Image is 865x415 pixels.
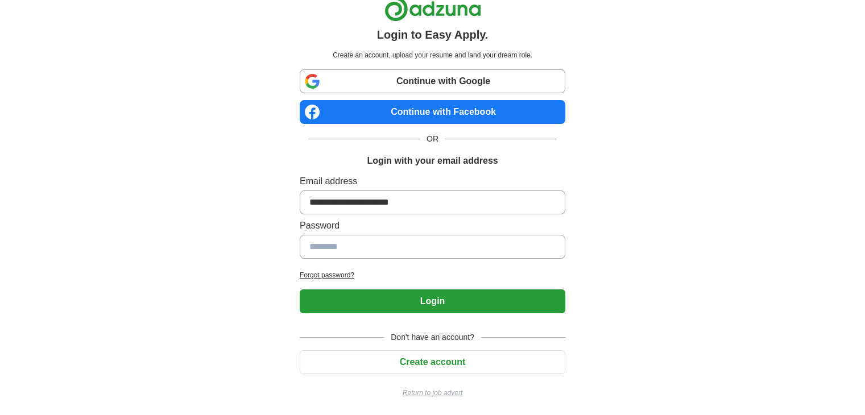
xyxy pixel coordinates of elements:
[300,350,565,374] button: Create account
[377,26,489,43] h1: Login to Easy Apply.
[367,154,498,168] h1: Login with your email address
[300,357,565,367] a: Create account
[420,133,445,145] span: OR
[300,388,565,398] a: Return to job advert
[300,175,565,188] label: Email address
[300,100,565,124] a: Continue with Facebook
[300,219,565,233] label: Password
[302,50,563,60] p: Create an account, upload your resume and land your dream role.
[300,270,565,280] a: Forgot password?
[384,331,481,343] span: Don't have an account?
[300,289,565,313] button: Login
[300,69,565,93] a: Continue with Google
